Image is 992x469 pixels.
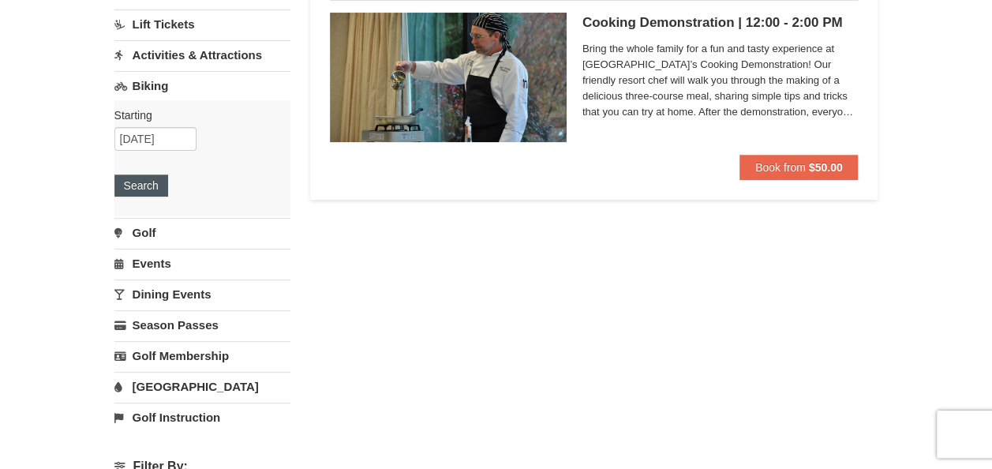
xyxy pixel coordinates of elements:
[114,107,279,123] label: Starting
[809,161,843,174] strong: $50.00
[582,15,859,31] h5: Cooking Demonstration | 12:00 - 2:00 PM
[114,341,290,370] a: Golf Membership
[114,71,290,100] a: Biking
[114,372,290,401] a: [GEOGRAPHIC_DATA]
[114,40,290,69] a: Activities & Attractions
[582,41,859,120] span: Bring the whole family for a fun and tasty experience at [GEOGRAPHIC_DATA]’s Cooking Demonstratio...
[114,9,290,39] a: Lift Tickets
[755,161,806,174] span: Book from
[114,249,290,278] a: Events
[330,13,567,142] img: 6619865-175-4d47c4b8.jpg
[114,403,290,432] a: Golf Instruction
[114,280,290,309] a: Dining Events
[739,155,859,180] button: Book from $50.00
[114,310,290,340] a: Season Passes
[114,174,168,197] button: Search
[114,218,290,247] a: Golf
